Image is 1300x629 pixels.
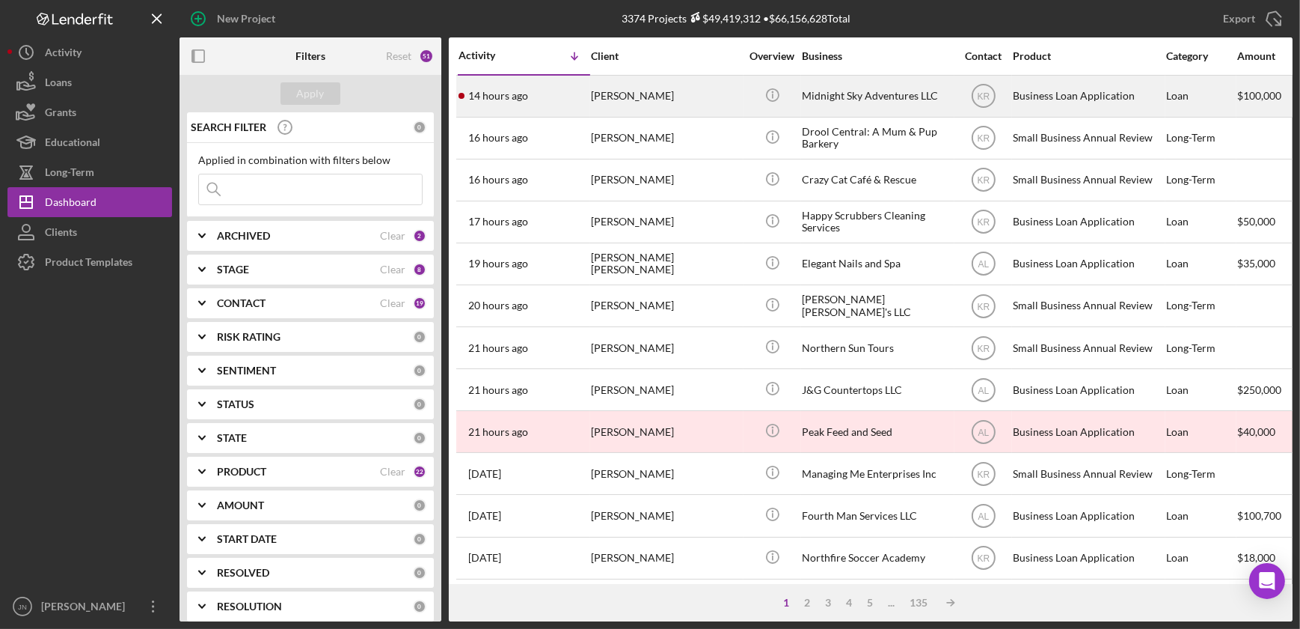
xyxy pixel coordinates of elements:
button: Loans [7,67,172,97]
div: [PERSON_NAME] [PERSON_NAME] [591,244,741,284]
div: Dashboard [45,187,96,221]
div: Long-Term [1166,160,1236,200]
b: STATUS [217,398,254,410]
div: [PERSON_NAME] [PERSON_NAME]'s LLC [802,286,951,326]
a: Product Templates [7,247,172,277]
div: Loan [1166,370,1236,410]
div: Northfire Soccer Academy [802,538,951,578]
b: START DATE [217,533,277,545]
time: 2025-10-02 22:02 [468,216,528,228]
div: Small Business Annual Review [1013,118,1162,158]
div: J&G Countertops LLC [802,370,951,410]
a: Clients [7,217,172,247]
div: Business Loan Application [1013,76,1162,116]
div: 0 [413,121,426,134]
div: Category [1166,50,1236,62]
div: Reset [386,50,411,62]
div: Amount [1237,50,1293,62]
time: 2025-10-02 20:35 [468,258,528,270]
span: $50,000 [1237,215,1275,228]
div: 2 [797,597,818,609]
div: Clear [380,264,405,276]
div: 4 [839,597,860,609]
div: 0 [413,364,426,377]
div: 8 [413,263,426,276]
div: [PERSON_NAME] [591,160,741,200]
div: Loan [1166,76,1236,116]
div: Business Loan Application [1013,538,1162,578]
div: [PERSON_NAME] [591,580,741,620]
div: Business Loan Application [1013,370,1162,410]
div: 0 [413,566,426,580]
div: Loan [1166,202,1236,242]
div: Apply [297,82,325,105]
b: ARCHIVED [217,230,270,242]
div: Client [591,50,741,62]
div: [PERSON_NAME] [37,592,135,625]
button: Export [1208,4,1293,34]
div: Loan [1166,496,1236,535]
b: RESOLUTION [217,601,282,613]
text: KR [977,301,990,312]
div: Business Loan Application [1013,202,1162,242]
div: Loans [45,67,72,101]
span: $100,700 [1237,509,1281,522]
text: KR [977,133,990,144]
text: AL [978,427,989,437]
div: [PERSON_NAME] [591,454,741,493]
span: $100,000 [1237,89,1281,102]
time: 2025-10-02 23:15 [468,132,528,144]
div: Peak Feed and Seed [802,412,951,452]
div: [PERSON_NAME] [591,76,741,116]
div: Business Loan Application [1013,412,1162,452]
time: 2025-10-02 19:04 [468,300,528,312]
div: Loan [1166,580,1236,620]
div: [PERSON_NAME] [591,496,741,535]
text: KR [977,175,990,186]
div: Business Loan Application [1013,244,1162,284]
text: KR [977,91,990,102]
div: $49,419,312 [687,12,761,25]
div: [PERSON_NAME] [591,538,741,578]
div: [PERSON_NAME] [591,328,741,368]
div: [PERSON_NAME] [591,118,741,158]
div: Business [802,50,951,62]
b: STATE [217,432,247,444]
b: PRODUCT [217,466,266,478]
button: Long-Term [7,157,172,187]
div: Midnight Sky Adventures LLC [802,76,951,116]
text: KR [977,343,990,353]
button: JN[PERSON_NAME] [7,592,172,622]
div: 0 [413,499,426,512]
time: 2025-10-02 18:32 [468,342,528,354]
div: Long-Term [45,157,94,191]
div: 5 [860,597,881,609]
div: Contact [955,50,1011,62]
time: 2025-10-02 17:44 [468,426,528,438]
text: AL [978,259,989,270]
div: 51 [419,49,434,64]
text: AL [978,511,989,522]
div: Happy Scrubbers Cleaning Services [802,202,951,242]
div: Overview [744,50,800,62]
div: [PERSON_NAME] [591,286,741,326]
div: [PERSON_NAME] [591,202,741,242]
div: Drool Central: A Mum & Pup Barkery [802,118,951,158]
div: Managing Me Enterprises Inc [802,454,951,493]
div: Small Business Annual Review [1013,160,1162,200]
div: Loan [1166,412,1236,452]
text: KR [977,553,990,564]
a: Educational [7,127,172,157]
div: Educational [45,127,100,161]
div: Small Business Annual Review [1013,328,1162,368]
div: Product [1013,50,1162,62]
div: 1 [776,597,797,609]
time: 2025-10-02 18:22 [468,384,528,396]
b: AMOUNT [217,499,264,511]
button: Activity [7,37,172,67]
div: Long-Term [1166,118,1236,158]
div: Product Templates [45,247,132,281]
time: 2025-10-01 23:03 [468,510,501,522]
